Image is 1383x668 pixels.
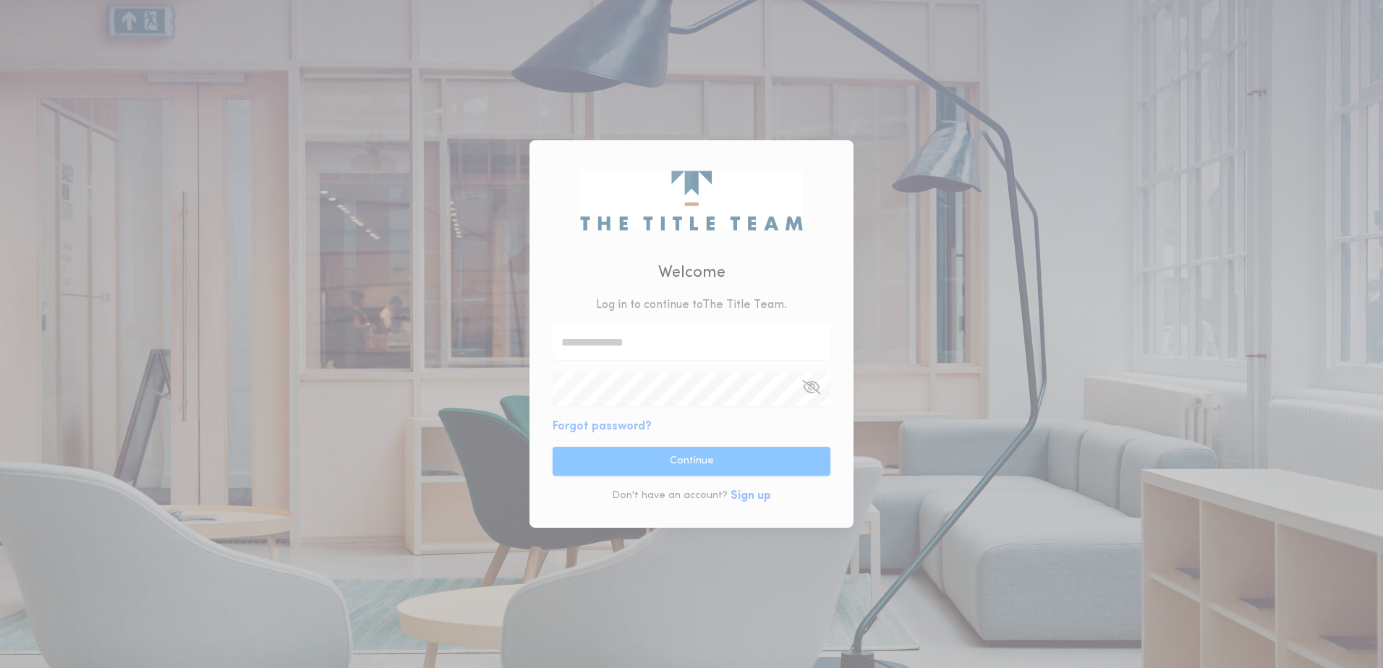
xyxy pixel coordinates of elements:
[553,447,830,476] button: Continue
[731,487,771,505] button: Sign up
[553,418,652,435] button: Forgot password?
[580,171,802,230] img: logo
[612,489,728,503] p: Don't have an account?
[658,261,725,285] h2: Welcome
[596,296,787,314] p: Log in to continue to The Title Team .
